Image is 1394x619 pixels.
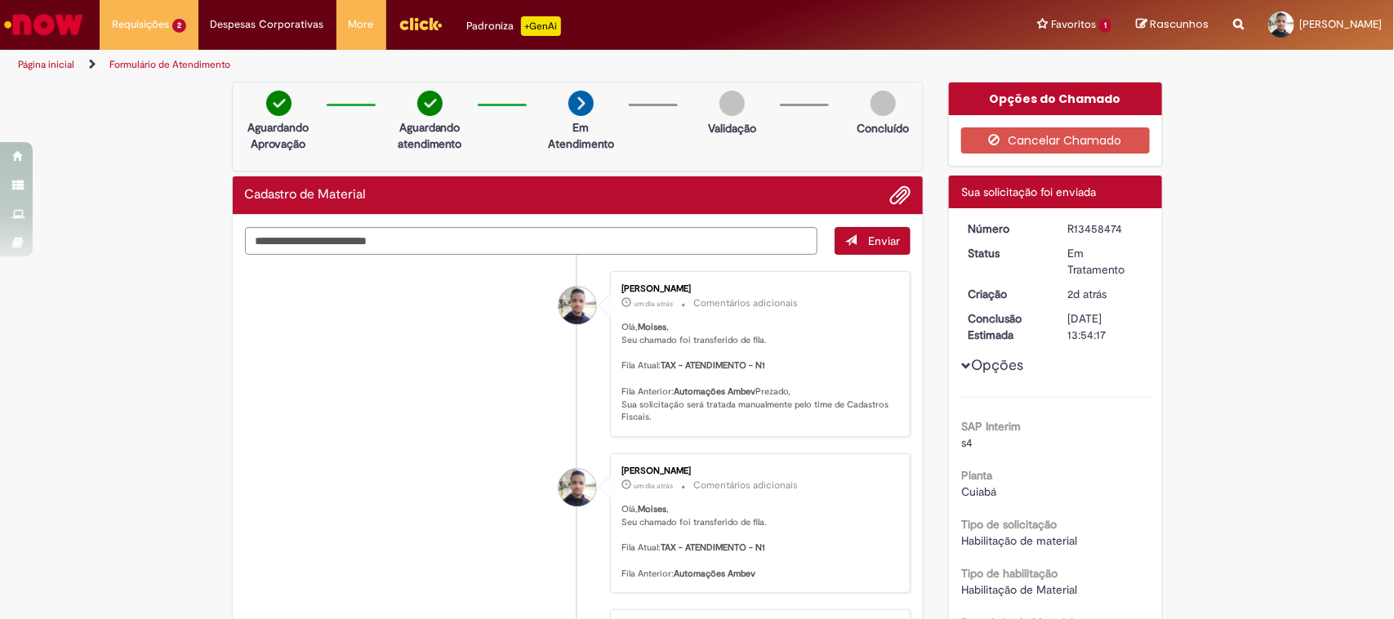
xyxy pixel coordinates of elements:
[719,91,745,116] img: img-circle-grey.png
[12,50,917,80] ul: Trilhas de página
[2,8,86,41] img: ServiceNow
[621,466,893,476] div: [PERSON_NAME]
[955,286,1056,302] dt: Criação
[693,479,798,492] small: Comentários adicionais
[961,468,992,483] b: Planta
[661,541,765,554] b: TAX - ATENDIMENTO - N1
[634,299,673,309] time: 29/08/2025 09:54:26
[390,119,470,152] p: Aguardando atendimento
[955,310,1056,343] dt: Conclusão Estimada
[634,481,673,491] span: um dia atrás
[349,16,374,33] span: More
[955,245,1056,261] dt: Status
[541,119,621,152] p: Em Atendimento
[961,419,1021,434] b: SAP Interim
[467,16,561,36] div: Padroniza
[1299,17,1382,31] span: [PERSON_NAME]
[1099,19,1111,33] span: 1
[871,91,896,116] img: img-circle-grey.png
[211,16,324,33] span: Despesas Corporativas
[889,185,911,206] button: Adicionar anexos
[172,19,186,33] span: 2
[674,568,755,580] b: Automações Ambev
[835,227,911,255] button: Enviar
[708,120,756,136] p: Validação
[621,284,893,294] div: [PERSON_NAME]
[955,220,1056,237] dt: Número
[245,188,367,203] h2: Cadastro de Material Histórico de tíquete
[1068,310,1144,343] div: [DATE] 13:54:17
[857,120,909,136] p: Concluído
[1068,287,1107,301] time: 28/08/2025 15:00:35
[868,234,900,248] span: Enviar
[961,533,1077,548] span: Habilitação de material
[638,321,666,333] b: Moises
[245,227,818,256] textarea: Digite sua mensagem aqui...
[239,119,318,152] p: Aguardando Aprovação
[621,503,893,580] p: Olá, , Seu chamado foi transferido de fila. Fila Atual: Fila Anterior:
[961,185,1096,199] span: Sua solicitação foi enviada
[18,58,74,71] a: Página inicial
[621,321,893,424] p: Olá, , Seu chamado foi transferido de fila. Fila Atual: Fila Anterior: Prezado, Sua solicitação s...
[559,287,596,324] div: Moises Antonio Da Silva Lima
[693,296,798,310] small: Comentários adicionais
[399,11,443,36] img: click_logo_yellow_360x200.png
[112,16,169,33] span: Requisições
[266,91,292,116] img: check-circle-green.png
[634,299,673,309] span: um dia atrás
[1150,16,1209,32] span: Rascunhos
[559,469,596,506] div: Moises Antonio Da Silva Lima
[1136,17,1209,33] a: Rascunhos
[661,359,765,372] b: TAX - ATENDIMENTO - N1
[961,517,1057,532] b: Tipo de solicitação
[674,385,755,398] b: Automações Ambev
[568,91,594,116] img: arrow-next.png
[1068,286,1144,302] div: 28/08/2025 15:00:35
[949,82,1162,115] div: Opções do Chamado
[961,484,996,499] span: Cuiabá
[1068,220,1144,237] div: R13458474
[1068,287,1107,301] span: 2d atrás
[961,582,1077,597] span: Habilitação de Material
[521,16,561,36] p: +GenAi
[634,481,673,491] time: 29/08/2025 09:54:26
[961,435,973,450] span: s4
[1051,16,1096,33] span: Favoritos
[1068,245,1144,278] div: Em Tratamento
[638,503,666,515] b: Moises
[961,127,1150,154] button: Cancelar Chamado
[417,91,443,116] img: check-circle-green.png
[961,566,1058,581] b: Tipo de habilitação
[109,58,230,71] a: Formulário de Atendimento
